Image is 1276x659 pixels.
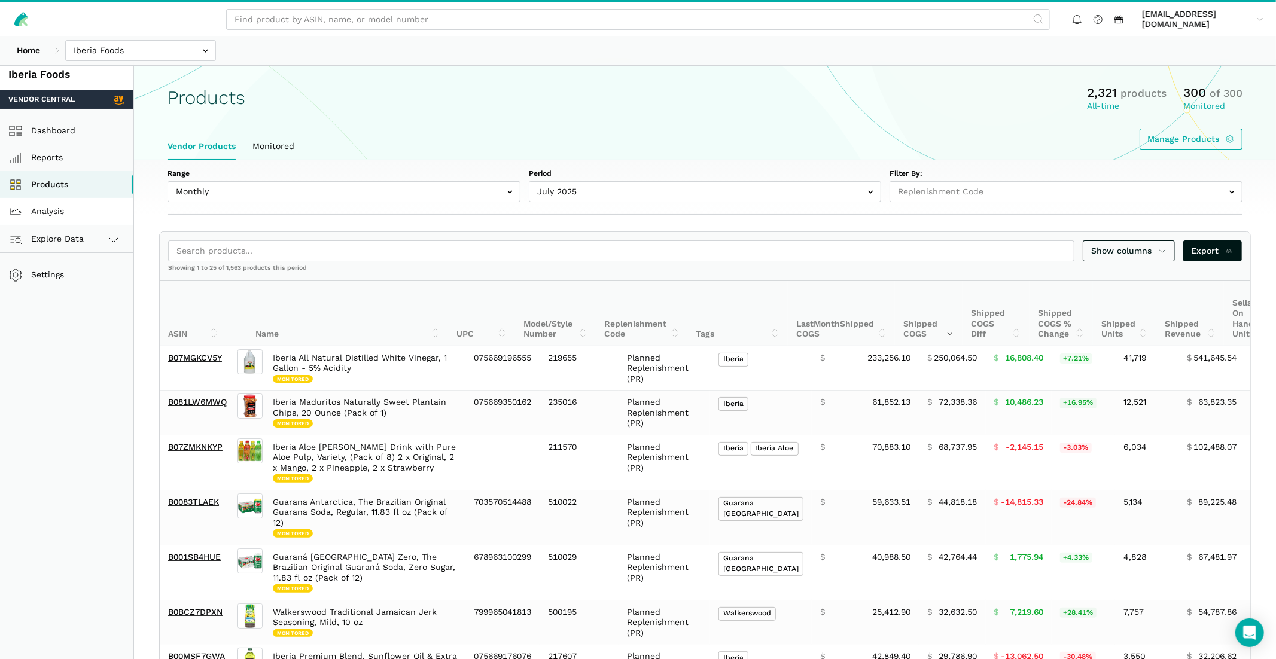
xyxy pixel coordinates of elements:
[237,393,263,419] img: Iberia Maduritos Naturally Sweet Plantain Chips, 20 Ounce (Pack of 1)
[1001,497,1043,508] span: -14,815.33
[237,548,263,573] img: Guaraná Antarctica Zero, The Brazilian Original Guaraná Soda, Zero Sugar, 11.83 fl oz (Pack of 12)
[13,232,84,246] span: Explore Data
[540,435,619,490] td: 211570
[872,497,910,508] span: 59,633.51
[820,552,825,563] span: $
[1142,9,1253,30] span: [EMAIL_ADDRESS][DOMAIN_NAME]
[160,264,1250,280] div: Showing 1 to 25 of 1,563 products this period
[8,67,125,82] div: Iberia Foods
[515,281,596,346] th: Model/Style Number: activate to sort column ascending
[820,497,825,508] span: $
[465,545,540,600] td: 678963100299
[448,281,514,346] th: UPC: activate to sort column ascending
[1115,346,1178,390] td: 41,719
[927,397,932,408] span: $
[934,353,977,364] span: 250,064.50
[718,353,748,367] span: Iberia
[1115,600,1178,645] td: 7,757
[890,181,1242,202] input: Replenishment Code
[237,349,263,374] img: Iberia All Natural Distilled White Vinegar, 1 Gallon - 5% Acidity
[1183,240,1242,261] a: Export
[168,442,223,451] a: B07ZMKNKYP
[540,346,619,390] td: 219655
[1010,607,1043,618] span: 7,219.60
[244,133,303,160] a: Monitored
[1091,245,1167,257] span: Show columns
[273,529,313,538] span: Monitored
[168,169,520,179] label: Range
[867,353,910,364] span: 233,256.10
[168,87,245,108] h1: Products
[1156,281,1225,346] th: Shipped Revenue: activate to sort column ascending
[1199,552,1237,563] span: 67,481.97
[619,545,710,600] td: Planned Replenishment (PR)
[1187,607,1192,618] span: $
[465,346,540,390] td: 075669196555
[939,397,977,408] span: 72,338.36
[1138,7,1268,32] a: [EMAIL_ADDRESS][DOMAIN_NAME]
[895,281,963,346] th: Shipped COGS: activate to sort column ascending
[1187,497,1192,508] span: $
[1183,85,1206,100] span: 300
[465,600,540,645] td: 799965041813
[1083,240,1175,261] a: Show columns
[1005,397,1043,408] span: 10,486.23
[814,319,840,328] span: Month
[529,169,882,179] label: Period
[890,169,1242,179] label: Filter By:
[1115,545,1178,600] td: 4,828
[872,607,910,618] span: 25,412.90
[1060,353,1092,364] span: +7.21%
[1115,390,1178,435] td: 12,521
[872,552,910,563] span: 40,988.50
[540,545,619,600] td: 510029
[237,603,263,629] img: Walkerswood Traditional Jamaican Jerk Seasoning, Mild, 10 oz
[1006,442,1043,453] span: -2,145.15
[264,600,465,645] td: Walkerswood Traditional Jamaican Jerk Seasoning, Mild, 10 oz
[1187,353,1192,364] span: $
[963,281,1030,346] th: Shipped COGS Diff: activate to sort column ascending
[939,607,977,618] span: 32,632.50
[168,240,1074,261] input: Search products...
[994,353,999,364] span: $
[788,281,895,346] th: Last Shipped COGS: activate to sort column ascending
[264,390,465,435] td: Iberia Maduritos Naturally Sweet Plantain Chips, 20 Ounce (Pack of 1)
[1087,101,1167,112] div: All-time
[168,552,221,562] a: B001SB4HUE
[273,474,313,483] span: Monitored
[596,281,687,346] th: Replenishment Code: activate to sort column ascending
[820,397,825,408] span: $
[1060,553,1092,563] span: +4.33%
[687,281,788,346] th: Tags: activate to sort column ascending
[540,490,619,545] td: 510022
[65,40,216,61] input: Iberia Foods
[939,497,977,508] span: 44,818.18
[927,442,932,453] span: $
[619,346,710,390] td: Planned Replenishment (PR)
[927,353,932,364] span: $
[540,390,619,435] td: 235016
[1187,442,1192,453] span: $
[1194,353,1237,364] span: 541,645.54
[927,607,932,618] span: $
[1199,607,1237,618] span: 54,787.86
[273,629,313,637] span: Monitored
[1187,552,1192,563] span: $
[1192,245,1234,257] span: Export
[159,133,244,160] a: Vendor Products
[994,607,999,618] span: $
[1187,397,1192,408] span: $
[751,442,799,456] span: Iberia Aloe
[1030,281,1093,346] th: Shipped COGS % Change: activate to sort column ascending
[1199,397,1237,408] span: 63,823.35
[540,600,619,645] td: 500195
[619,390,710,435] td: Planned Replenishment (PR)
[1087,85,1117,100] span: 2,321
[264,490,465,545] td: Guarana Antarctica, The Brazilian Original Guarana Soda, Regular, 11.83 fl oz (Pack of 12)
[8,40,48,61] a: Home
[718,497,803,521] span: Guarana [GEOGRAPHIC_DATA]
[168,353,222,362] a: B07MGKCV5Y
[718,552,803,576] span: Guarana [GEOGRAPHIC_DATA]
[264,545,465,600] td: Guaraná [GEOGRAPHIC_DATA] Zero, The Brazilian Original Guaraná Soda, Zero Sugar, 11.83 fl oz (Pac...
[1060,498,1096,508] span: -24.84%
